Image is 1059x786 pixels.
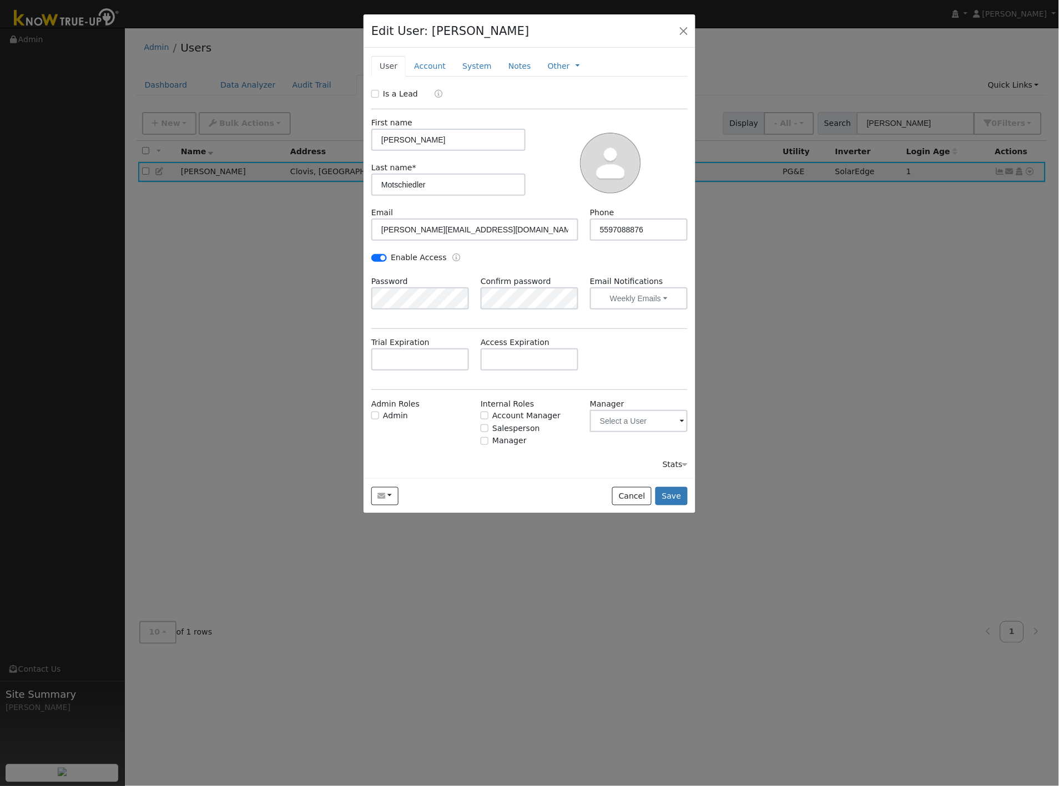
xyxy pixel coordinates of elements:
a: Notes [500,56,539,77]
input: Account Manager [481,412,488,419]
label: Salesperson [492,423,540,434]
button: Weekly Emails [590,287,688,310]
span: Required [412,163,416,172]
label: Enable Access [391,252,447,263]
label: Access Expiration [481,337,549,348]
h4: Edit User: [PERSON_NAME] [371,22,529,40]
a: System [454,56,500,77]
a: Other [548,60,570,72]
a: Lead [426,88,442,101]
label: Email [371,207,393,219]
label: Password [371,276,408,287]
label: Manager [492,435,527,447]
label: Admin Roles [371,398,420,410]
label: Last name [371,162,416,174]
input: Manager [481,437,488,445]
input: Admin [371,412,379,419]
button: Cancel [612,487,652,506]
button: Save [655,487,688,506]
input: Salesperson [481,424,488,432]
label: Trial Expiration [371,337,430,348]
label: Internal Roles [481,398,534,410]
button: Ken@barkendevcon.com [371,487,399,506]
a: Enable Access [452,252,460,265]
label: Confirm password [481,276,551,287]
input: Select a User [590,410,688,432]
label: Manager [590,398,624,410]
label: Is a Lead [383,88,418,100]
label: Account Manager [492,410,561,422]
a: User [371,56,406,77]
label: Admin [383,410,408,422]
a: Account [406,56,454,77]
label: Email Notifications [590,276,688,287]
div: Stats [663,459,688,470]
label: Phone [590,207,614,219]
label: First name [371,117,412,129]
input: Is a Lead [371,90,379,98]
